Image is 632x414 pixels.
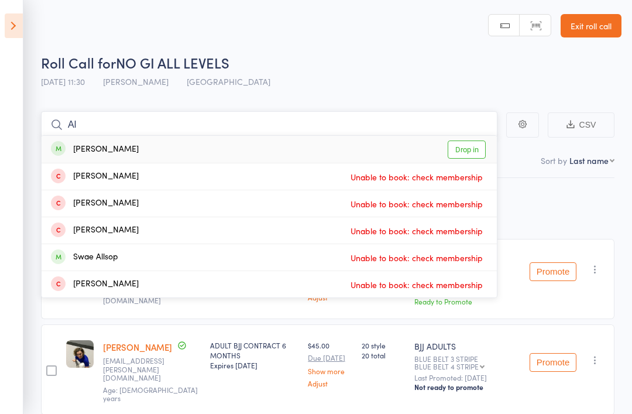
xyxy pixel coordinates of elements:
div: Not ready to promote [414,382,520,392]
span: Unable to book: check membership [348,276,486,293]
div: [PERSON_NAME] [51,278,139,291]
div: [PERSON_NAME] [51,197,139,210]
input: Search by name [41,111,497,138]
div: ADULT BJJ CONTRACT 6 MONTHS [210,340,299,370]
button: CSV [548,112,614,138]
span: 20 total [362,350,404,360]
span: [DATE] 11:30 [41,76,85,87]
a: Show more [308,367,352,375]
button: Promote [530,353,576,372]
label: Sort by [541,155,567,166]
div: [PERSON_NAME] [51,170,139,183]
a: Adjust [308,379,352,387]
a: Adjust [308,293,352,301]
div: Last name [569,155,609,166]
span: Unable to book: check membership [348,249,486,266]
a: Drop in [448,141,486,159]
span: Age: [DEMOGRAPHIC_DATA] years [103,385,198,403]
div: [PERSON_NAME] [51,143,139,156]
span: NO GI ALL LEVELS [116,53,229,72]
span: Unable to book: check membership [348,195,486,213]
span: Unable to book: check membership [348,222,486,239]
span: 20 style [362,340,404,350]
span: Roll Call for [41,53,116,72]
img: image1715158823.png [66,340,94,368]
a: [PERSON_NAME] [103,341,172,353]
div: [PERSON_NAME] [51,224,139,237]
span: [PERSON_NAME] [103,76,169,87]
small: Last Promoted: [DATE] [414,374,520,382]
div: BJJ ADULTS [414,340,520,352]
small: Due [DATE] [308,354,352,362]
div: BLUE BELT 3 STRIPE [414,355,520,370]
span: Unable to book: check membership [348,168,486,186]
div: $45.00 [308,255,352,301]
span: [GEOGRAPHIC_DATA] [187,76,270,87]
small: conal.horsley@live.com [103,357,179,382]
div: Expires [DATE] [210,360,299,370]
div: Swae Allsop [51,251,118,264]
div: Ready to Promote [414,296,520,306]
div: $45.00 [308,340,352,386]
div: BLUE BELT 4 STRIPE [414,362,479,370]
button: Promote [530,262,576,281]
a: Exit roll call [561,14,621,37]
